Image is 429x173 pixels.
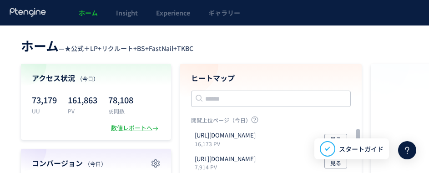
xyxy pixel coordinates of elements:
[195,163,259,171] p: 7,914 PV
[79,8,98,17] span: ホーム
[65,44,193,53] span: ★公式＋LP+リクルート+BS+FastNail+TKBC
[324,134,347,145] button: 見る
[195,131,256,140] p: https://fastnail.app
[21,36,59,55] span: ホーム
[77,75,99,82] span: （今日）
[324,158,347,168] button: 見る
[116,8,138,17] span: Insight
[330,134,341,145] span: 見る
[32,107,57,115] p: UU
[330,158,341,168] span: 見る
[32,73,160,83] h4: アクセス状況
[208,8,240,17] span: ギャラリー
[32,92,57,107] p: 73,179
[32,158,160,168] h4: コンバージョン
[195,140,259,148] p: 16,173 PV
[85,160,106,168] span: （今日）
[111,124,160,132] div: 数値レポートへ
[108,107,133,115] p: 訪問数
[68,107,97,115] p: PV
[191,73,351,83] h4: ヒートマップ
[339,144,384,154] span: スタートガイド
[68,92,97,107] p: 161,863
[156,8,190,17] span: Experience
[21,36,193,55] div: —
[108,92,133,107] p: 78,108
[191,116,351,127] p: 閲覧上位ページ（今日）
[195,155,256,163] p: https://tcb-beauty.net/menu/coupon_september_crm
